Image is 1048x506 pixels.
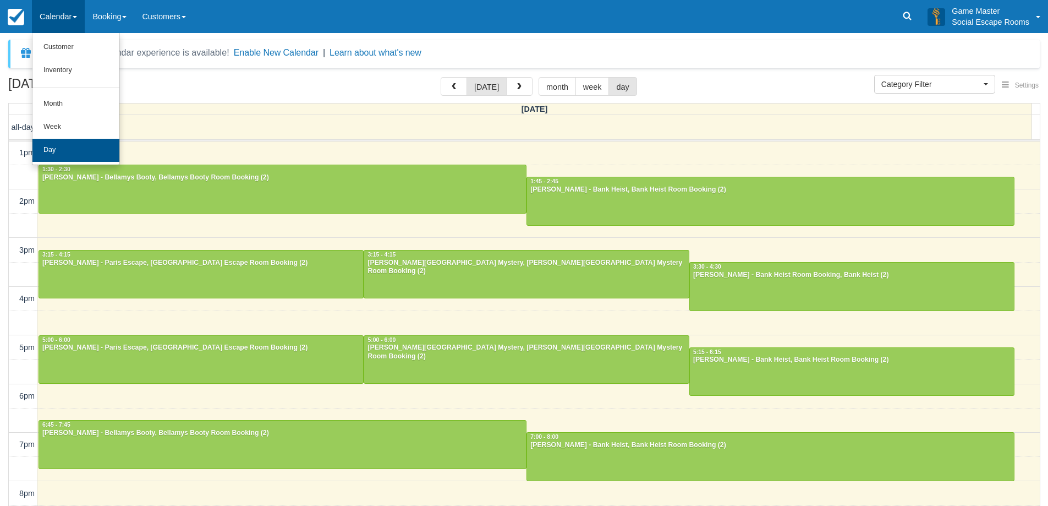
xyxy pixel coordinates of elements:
div: [PERSON_NAME] - Bellamys Booty, Bellamys Booty Room Booking (2) [42,173,523,182]
span: 6:45 - 7:45 [42,422,70,428]
div: [PERSON_NAME] - Paris Escape, [GEOGRAPHIC_DATA] Escape Room Booking (2) [42,259,360,268]
a: Week [32,116,119,139]
a: 5:00 - 6:00[PERSON_NAME] - Paris Escape, [GEOGRAPHIC_DATA] Escape Room Booking (2) [39,335,364,384]
a: 1:30 - 2:30[PERSON_NAME] - Bellamys Booty, Bellamys Booty Room Booking (2) [39,165,526,213]
span: 5:15 - 6:15 [693,349,721,355]
div: [PERSON_NAME] - Paris Escape, [GEOGRAPHIC_DATA] Escape Room Booking (2) [42,344,360,352]
span: 1pm [19,148,35,157]
button: Settings [995,78,1045,94]
span: 7:00 - 8:00 [530,434,558,440]
p: Game Master [952,6,1029,17]
a: 3:15 - 4:15[PERSON_NAME][GEOGRAPHIC_DATA] Mystery, [PERSON_NAME][GEOGRAPHIC_DATA] Mystery Room Bo... [364,250,689,298]
a: 5:00 - 6:00[PERSON_NAME][GEOGRAPHIC_DATA] Mystery, [PERSON_NAME][GEOGRAPHIC_DATA] Mystery Room Bo... [364,335,689,384]
span: 3:15 - 4:15 [42,252,70,258]
div: [PERSON_NAME][GEOGRAPHIC_DATA] Mystery, [PERSON_NAME][GEOGRAPHIC_DATA] Mystery Room Booking (2) [367,259,686,276]
button: [DATE] [467,77,507,96]
span: | [323,48,325,57]
div: A new Booking Calendar experience is available! [37,46,229,59]
div: [PERSON_NAME][GEOGRAPHIC_DATA] Mystery, [PERSON_NAME][GEOGRAPHIC_DATA] Mystery Room Booking (2) [367,344,686,361]
a: 5:15 - 6:15[PERSON_NAME] - Bank Heist, Bank Heist Room Booking (2) [689,347,1014,396]
div: [PERSON_NAME] - Bank Heist Room Booking, Bank Heist (2) [693,271,1011,280]
a: 3:15 - 4:15[PERSON_NAME] - Paris Escape, [GEOGRAPHIC_DATA] Escape Room Booking (2) [39,250,364,298]
a: 3:30 - 4:30[PERSON_NAME] - Bank Heist Room Booking, Bank Heist (2) [689,262,1014,311]
a: 7:00 - 8:00[PERSON_NAME] - Bank Heist, Bank Heist Room Booking (2) [526,432,1014,481]
span: 2pm [19,197,35,205]
button: month [539,77,576,96]
a: Learn about what's new [330,48,421,57]
div: [PERSON_NAME] - Bank Heist, Bank Heist Room Booking (2) [530,186,1011,194]
button: Enable New Calendar [234,47,319,58]
a: 1:45 - 2:45[PERSON_NAME] - Bank Heist, Bank Heist Room Booking (2) [526,177,1014,225]
span: 8pm [19,489,35,498]
a: Customer [32,36,119,59]
span: [DATE] [522,105,548,113]
span: 6pm [19,391,35,400]
div: [PERSON_NAME] - Bank Heist, Bank Heist Room Booking (2) [530,441,1011,450]
span: 5:00 - 6:00 [367,337,396,343]
span: 3:15 - 4:15 [367,252,396,258]
div: [PERSON_NAME] - Bank Heist, Bank Heist Room Booking (2) [693,356,1011,364]
ul: Calendar [32,33,120,165]
a: 6:45 - 7:45[PERSON_NAME] - Bellamys Booty, Bellamys Booty Room Booking (2) [39,420,526,469]
p: Social Escape Rooms [952,17,1029,28]
span: 4pm [19,294,35,303]
img: A3 [928,8,945,25]
a: Month [32,93,119,116]
span: 7pm [19,440,35,449]
a: Inventory [32,59,119,82]
span: 3:30 - 4:30 [693,264,721,270]
button: Category Filter [874,75,995,94]
h2: [DATE] [8,77,147,97]
button: week [575,77,610,96]
a: Day [32,139,119,162]
img: checkfront-main-nav-mini-logo.png [8,9,24,25]
span: 1:30 - 2:30 [42,166,70,172]
button: day [608,77,637,96]
span: Settings [1015,81,1039,89]
span: 3pm [19,246,35,254]
span: 5pm [19,343,35,352]
span: all-day [12,123,35,132]
span: Category Filter [881,79,981,90]
div: [PERSON_NAME] - Bellamys Booty, Bellamys Booty Room Booking (2) [42,429,523,438]
span: 5:00 - 6:00 [42,337,70,343]
span: 1:45 - 2:45 [530,178,558,184]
